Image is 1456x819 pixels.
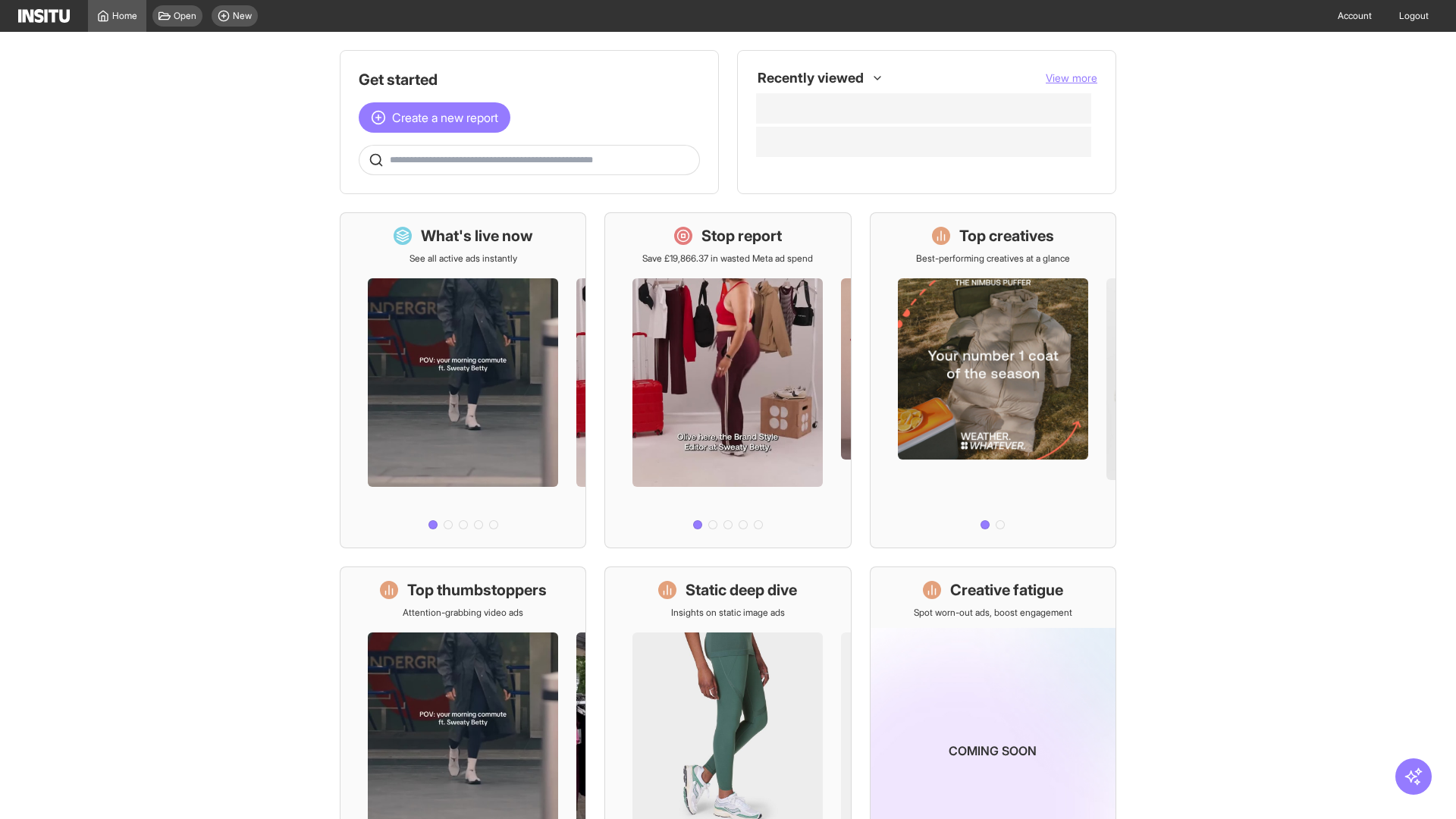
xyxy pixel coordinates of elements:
h1: What's live now [421,225,533,246]
a: Stop reportSave £19,866.37 in wasted Meta ad spend [604,212,851,548]
h1: Static deep dive [686,579,797,601]
span: Create a new report [392,108,498,127]
p: Best-performing creatives at a glance [916,253,1070,265]
button: Create a new report [359,102,510,133]
img: Logo [18,9,70,23]
span: Home [112,10,137,22]
button: View more [1046,71,1097,86]
a: Top creativesBest-performing creatives at a glance [870,212,1116,548]
h1: Top creatives [959,225,1054,246]
h1: Get started [359,69,700,90]
h1: Top thumbstoppers [407,579,547,601]
p: Attention-grabbing video ads [403,607,523,619]
span: New [233,10,252,22]
p: Save £19,866.37 in wasted Meta ad spend [642,253,813,265]
p: See all active ads instantly [409,253,517,265]
a: What's live nowSee all active ads instantly [340,212,586,548]
h1: Stop report [701,225,782,246]
span: View more [1046,71,1097,84]
p: Insights on static image ads [671,607,785,619]
span: Open [174,10,196,22]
